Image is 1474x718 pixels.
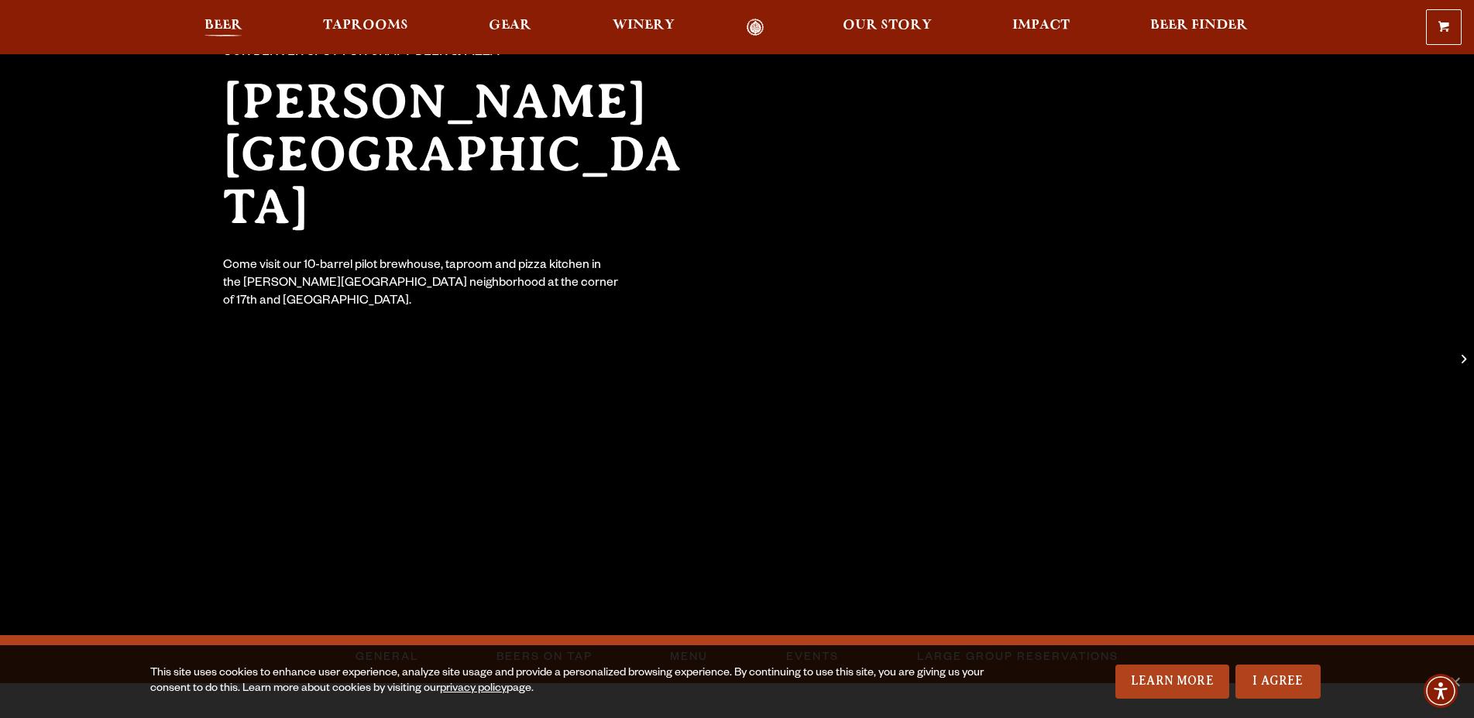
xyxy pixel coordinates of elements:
a: Winery [603,19,685,36]
div: Come visit our 10-barrel pilot brewhouse, taproom and pizza kitchen in the [PERSON_NAME][GEOGRAPH... [223,258,620,311]
a: Beer Finder [1140,19,1258,36]
a: General [349,639,424,675]
a: Menu [664,639,714,675]
a: Learn More [1115,665,1229,699]
a: Gear [479,19,541,36]
span: Impact [1012,19,1070,32]
span: Winery [613,19,675,32]
a: Events [780,639,845,675]
a: Impact [1002,19,1080,36]
div: Accessibility Menu [1424,674,1458,708]
h2: [PERSON_NAME][GEOGRAPHIC_DATA] [223,75,706,233]
div: This site uses cookies to enhance user experience, analyze site usage and provide a personalized ... [150,666,988,697]
span: Taprooms [323,19,408,32]
span: Beer Finder [1150,19,1248,32]
a: privacy policy [440,683,507,696]
span: Beer [204,19,242,32]
a: Beers On Tap [490,639,599,675]
a: Odell Home [727,19,785,36]
span: Our Story [843,19,932,32]
span: Gear [489,19,531,32]
a: Our Story [833,19,942,36]
a: Beer [194,19,253,36]
a: Large Group Reservations [911,639,1125,675]
a: Taprooms [313,19,418,36]
a: I Agree [1235,665,1321,699]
